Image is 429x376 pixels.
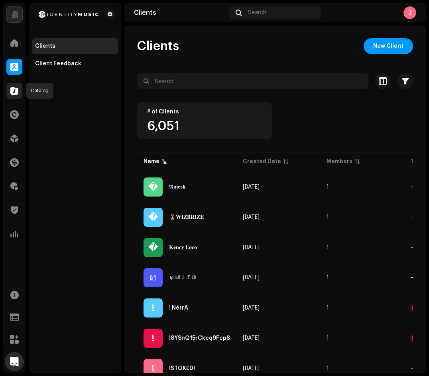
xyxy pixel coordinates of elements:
div: # of Clients [147,109,262,115]
div: Open Intercom Messenger [5,352,24,371]
div: ! NétrÂ [169,305,188,311]
button: New Client [364,38,413,54]
re-o-card-value: # of Clients [137,102,272,139]
span: 1 [327,214,329,220]
span: Jul 29, 2025 [243,275,260,281]
div: 🎖️𝐖𝐈𝐙𝐁𝐑𝐈𝐙𝐄 [169,214,204,220]
div: J [403,6,416,19]
div: Clients [35,43,55,49]
div: Name [144,158,159,166]
span: 1 [327,305,329,311]
div: � [144,238,163,257]
span: New Client [373,38,403,54]
div: ស [144,268,163,287]
div: Members [327,158,352,166]
span: Sep 4, 2020 [243,366,260,371]
span: 1 [327,275,329,281]
div: !8YSnQ15rCkcq9Fcp8 [169,335,230,341]
span: Search [248,10,266,16]
span: 1 [327,184,329,190]
div: ស្សាវរីយ៍ [169,275,197,281]
re-m-nav-item: Client Feedback [32,56,118,72]
span: Sep 18, 2023 [243,214,260,220]
span: Sep 30, 2025 [243,305,260,311]
span: May 14, 2022 [243,184,260,190]
span: 1 [327,366,329,371]
div: � [144,177,163,197]
div: ! [144,298,163,318]
div: ! [144,329,163,348]
div: � [144,208,163,227]
span: Clients [137,38,179,54]
div: !STOKED! [169,366,195,371]
div: Created Date [243,158,281,166]
div: Client Feedback [35,60,81,67]
div: Clients [134,10,226,16]
span: Feb 28, 2024 [243,245,260,250]
span: 1 [327,245,329,250]
img: 2d8271db-5505-4223-b535-acbbe3973654 [35,10,102,19]
re-m-nav-item: Clients [32,38,118,54]
input: Search [137,73,368,89]
div: 𝐊𝐞𝐧𝐜𝐲 𝐋𝐨𝐜𝐨 [169,245,197,250]
span: Jun 19, 2025 [243,335,260,341]
span: 1 [327,335,329,341]
div: 𝕽𝖆𝖏𝖊𝖘𝖍 [169,184,185,190]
